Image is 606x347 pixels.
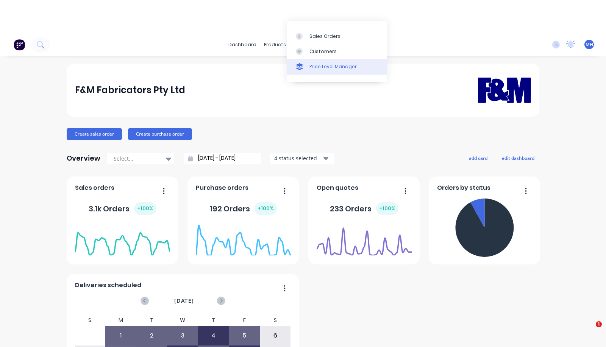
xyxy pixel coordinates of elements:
div: 4 status selected [274,154,322,162]
span: Open quotes [317,183,358,192]
a: Customers [287,44,387,59]
div: F [229,315,260,326]
div: Customers [309,48,337,55]
div: Price Level Manager [309,63,357,70]
iframe: Intercom live chat [580,321,598,339]
div: 3.1k Orders [89,202,156,215]
button: Create sales order [67,128,122,140]
div: M [105,315,136,326]
div: products [260,39,290,50]
div: + 100 % [255,202,277,215]
div: + 100 % [134,202,156,215]
div: F&M Fabricators Pty Ltd [75,83,185,98]
span: MH [586,41,593,48]
div: Overview [67,151,100,166]
a: Price Level Manager [287,59,387,74]
div: 1 [106,326,136,345]
button: add card [464,153,492,163]
span: Purchase orders [196,183,248,192]
button: Create purchase order [128,128,192,140]
img: Factory [14,39,25,50]
div: 2 [137,326,167,345]
span: Orders by status [437,183,490,192]
div: T [198,315,229,326]
div: 4 [198,326,229,345]
div: 5 [229,326,259,345]
span: [DATE] [174,297,194,305]
button: edit dashboard [497,153,539,163]
div: 192 Orders [210,202,277,215]
a: dashboard [225,39,260,50]
div: 6 [260,326,291,345]
span: Deliveries scheduled [75,281,141,290]
div: 3 [167,326,198,345]
a: Sales Orders [287,28,387,44]
div: Sales Orders [309,33,340,40]
div: S [260,315,291,326]
div: W [167,315,198,326]
div: 233 Orders [330,202,398,215]
div: S [75,315,106,326]
span: 1 [596,321,602,327]
img: F&M Fabricators Pty Ltd [478,66,531,114]
span: Sales orders [75,183,114,192]
div: T [136,315,167,326]
div: + 100 % [376,202,398,215]
button: 4 status selected [270,153,334,164]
